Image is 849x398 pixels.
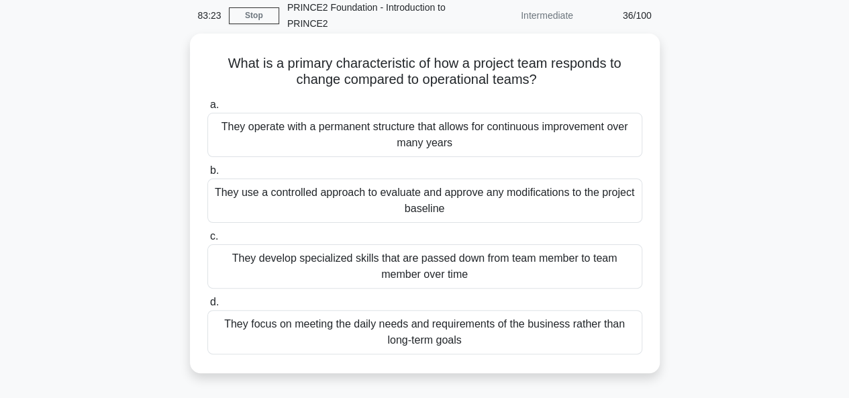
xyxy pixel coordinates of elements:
[210,99,219,110] span: a.
[207,113,642,157] div: They operate with a permanent structure that allows for continuous improvement over many years
[210,296,219,307] span: d.
[190,2,229,29] div: 83:23
[207,244,642,289] div: They develop specialized skills that are passed down from team member to team member over time
[210,230,218,242] span: c.
[229,7,279,24] a: Stop
[210,164,219,176] span: b.
[464,2,581,29] div: Intermediate
[207,310,642,354] div: They focus on meeting the daily needs and requirements of the business rather than long-term goals
[206,55,644,89] h5: What is a primary characteristic of how a project team responds to change compared to operational...
[207,179,642,223] div: They use a controlled approach to evaluate and approve any modifications to the project baseline
[581,2,660,29] div: 36/100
